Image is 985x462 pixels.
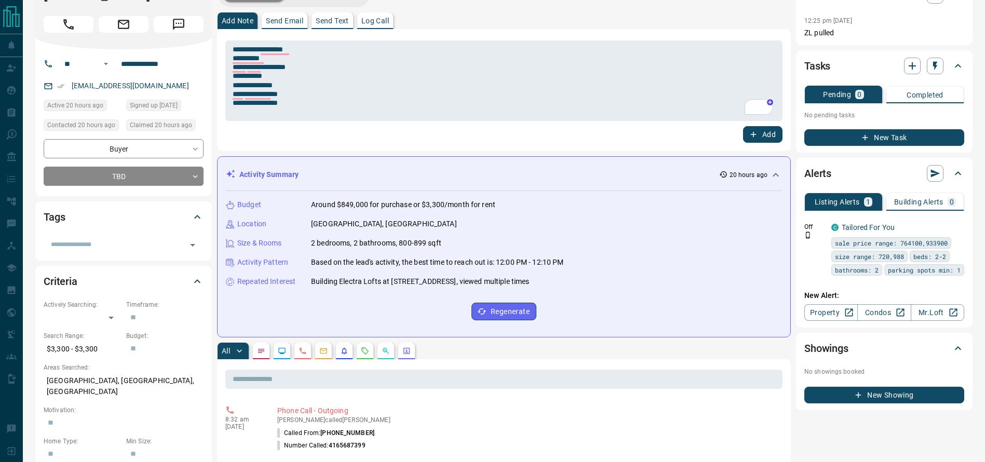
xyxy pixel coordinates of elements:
p: [GEOGRAPHIC_DATA], [GEOGRAPHIC_DATA] [311,219,457,229]
span: parking spots min: 1 [888,265,961,275]
p: Actively Searching: [44,300,121,309]
button: Regenerate [471,303,536,320]
svg: Calls [299,347,307,355]
p: Home Type: [44,437,121,446]
button: New Task [804,129,964,146]
p: Budget: [126,331,204,341]
p: Phone Call - Outgoing [277,405,778,416]
span: beds: 2-2 [913,251,946,262]
p: 20 hours ago [730,170,767,180]
div: condos.ca [831,224,839,231]
h2: Tasks [804,58,830,74]
div: Tags [44,205,204,229]
svg: Listing Alerts [340,347,348,355]
p: Add Note [222,17,253,24]
a: Tailored For You [842,223,895,232]
p: Size & Rooms [237,238,282,249]
p: Log Call [361,17,389,24]
p: 1 [866,198,870,206]
div: Fri Aug 16 2024 [126,100,204,114]
p: All [222,347,230,355]
p: Repeated Interest [237,276,295,287]
svg: Requests [361,347,369,355]
span: [PHONE_NUMBER] [320,429,374,437]
p: Completed [907,91,943,99]
svg: Lead Browsing Activity [278,347,286,355]
p: Building Alerts [894,198,943,206]
p: Based on the lead's activity, the best time to reach out is: 12:00 PM - 12:10 PM [311,257,564,268]
button: New Showing [804,387,964,403]
p: Activity Pattern [237,257,288,268]
svg: Opportunities [382,347,390,355]
p: Timeframe: [126,300,204,309]
a: Condos [857,304,911,321]
div: Mon Sep 15 2025 [44,119,121,134]
p: Location [237,219,266,229]
p: 2 bedrooms, 2 bathrooms, 800-899 sqft [311,238,441,249]
p: Send Email [266,17,303,24]
span: Claimed 20 hours ago [130,120,192,130]
p: 12:25 pm [DATE] [804,17,852,24]
svg: Push Notification Only [804,232,812,239]
p: 0 [857,91,861,98]
div: Mon Sep 15 2025 [126,119,204,134]
span: Email [99,16,149,33]
a: Property [804,304,858,321]
div: Showings [804,336,964,361]
p: Areas Searched: [44,363,204,372]
p: [DATE] [225,423,262,430]
button: Open [100,58,112,70]
svg: Notes [257,347,265,355]
p: Building Electra Lofts at [STREET_ADDRESS], viewed multiple times [311,276,530,287]
p: Listing Alerts [815,198,860,206]
p: Motivation: [44,405,204,415]
span: 4165687399 [329,442,366,449]
span: Signed up [DATE] [130,100,178,111]
svg: Email Verified [57,83,64,90]
p: [PERSON_NAME] called [PERSON_NAME] [277,416,778,424]
div: TBD [44,167,204,186]
h2: Showings [804,340,848,357]
a: [EMAIL_ADDRESS][DOMAIN_NAME] [72,81,189,90]
h2: Criteria [44,273,77,290]
p: Off [804,222,825,232]
textarea: To enrich screen reader interactions, please activate Accessibility in Grammarly extension settings [233,45,775,117]
div: Criteria [44,269,204,294]
div: Mon Sep 15 2025 [44,100,121,114]
button: Open [185,238,200,252]
a: Mr.Loft [911,304,964,321]
p: Number Called: [277,441,366,450]
p: Pending [823,91,851,98]
p: Budget [237,199,261,210]
p: Min Size: [126,437,204,446]
span: sale price range: 764100,933900 [835,238,948,248]
h2: Tags [44,209,65,225]
p: ZL pulled [804,28,964,38]
p: Send Text [316,17,349,24]
p: Around $849,000 for purchase or $3,300/month for rent [311,199,495,210]
div: Activity Summary20 hours ago [226,165,782,184]
p: 0 [950,198,954,206]
div: Alerts [804,161,964,186]
p: No pending tasks [804,107,964,123]
h2: Alerts [804,165,831,182]
p: Search Range: [44,331,121,341]
p: New Alert: [804,290,964,301]
p: No showings booked [804,367,964,376]
div: Tasks [804,53,964,78]
span: Call [44,16,93,33]
p: 8:32 am [225,416,262,423]
p: Activity Summary [239,169,299,180]
svg: Emails [319,347,328,355]
span: size range: 720,988 [835,251,904,262]
button: Add [743,126,782,143]
p: Called From: [277,428,374,438]
p: $3,300 - $3,300 [44,341,121,358]
p: [GEOGRAPHIC_DATA], [GEOGRAPHIC_DATA], [GEOGRAPHIC_DATA] [44,372,204,400]
span: Contacted 20 hours ago [47,120,115,130]
span: Active 20 hours ago [47,100,103,111]
svg: Agent Actions [402,347,411,355]
span: bathrooms: 2 [835,265,879,275]
div: Buyer [44,139,204,158]
span: Message [154,16,204,33]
